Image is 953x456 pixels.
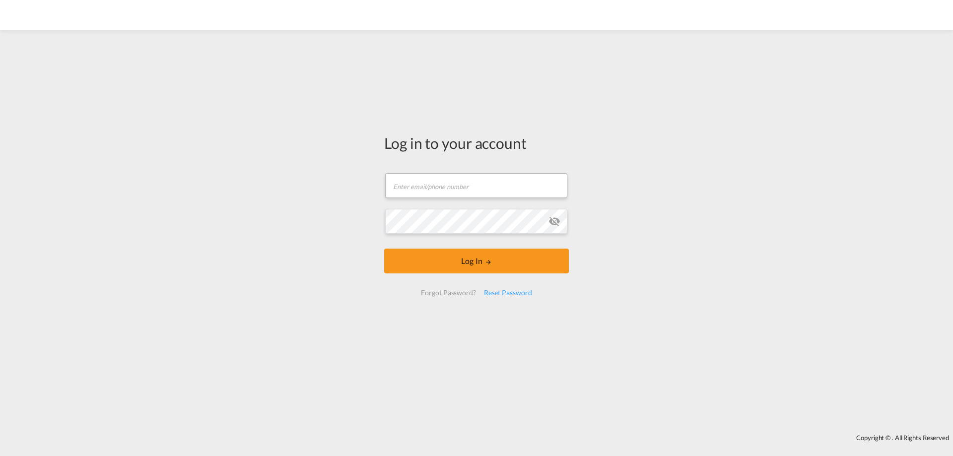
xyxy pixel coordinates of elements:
div: Forgot Password? [417,284,479,302]
input: Enter email/phone number [385,173,567,198]
button: LOGIN [384,249,569,273]
md-icon: icon-eye-off [548,215,560,227]
div: Log in to your account [384,132,569,153]
div: Reset Password [480,284,536,302]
